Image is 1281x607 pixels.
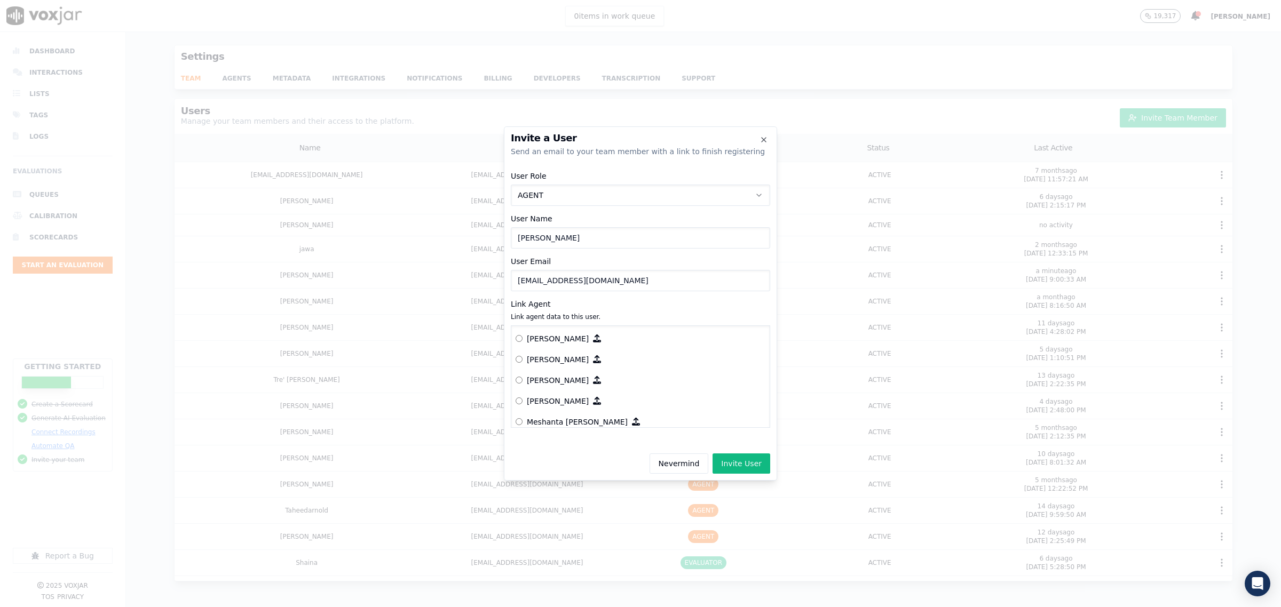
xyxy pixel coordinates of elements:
[589,393,605,409] button: [PERSON_NAME]
[527,417,628,427] p: Meshanta [PERSON_NAME]
[527,396,589,406] p: [PERSON_NAME]
[516,335,523,342] input: [PERSON_NAME]
[589,351,605,368] button: [PERSON_NAME]
[589,372,605,388] button: [PERSON_NAME]
[527,354,589,365] p: [PERSON_NAME]
[511,300,551,308] label: Link Agent
[511,146,770,157] div: Send an email to your team member with a link to finish registering
[527,333,589,344] p: [PERSON_NAME]
[511,133,770,143] h2: Invite a User
[516,377,523,384] input: [PERSON_NAME]
[1245,571,1270,596] div: Open Intercom Messenger
[527,375,589,386] p: [PERSON_NAME]
[589,330,605,347] button: [PERSON_NAME]
[650,453,709,474] button: Nevermind
[516,397,523,404] input: [PERSON_NAME]
[511,172,547,180] label: User Role
[713,453,770,474] button: Invite User
[516,356,523,363] input: [PERSON_NAME]
[516,418,523,425] input: Meshanta [PERSON_NAME]
[511,214,552,223] label: User Name
[511,270,770,291] input: User's Email
[628,413,644,430] button: Meshanta [PERSON_NAME]
[518,190,543,201] span: AGENT
[511,310,770,325] p: Link agent data to this user.
[511,257,551,266] label: User Email
[511,227,770,249] input: User's Name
